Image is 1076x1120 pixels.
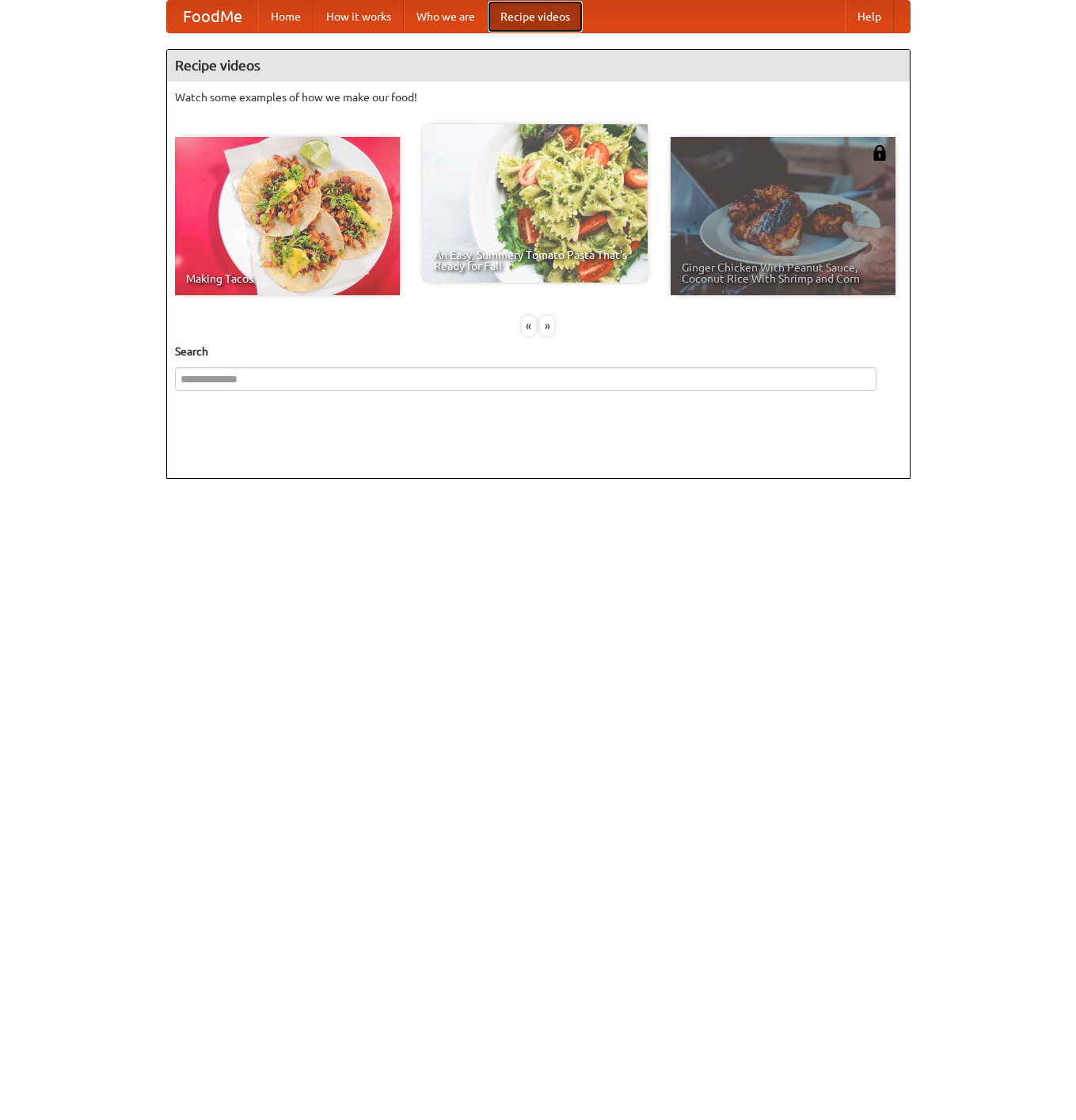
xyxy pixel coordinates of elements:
a: An Easy, Summery Tomato Pasta That's Ready for Fall [423,124,648,283]
a: Recipe videos [488,1,583,32]
img: 483408.png [872,145,888,161]
h4: Recipe videos [167,50,910,82]
a: Help [845,1,894,32]
a: FoodMe [167,1,258,32]
h5: Search [175,344,902,359]
a: Who we are [404,1,488,32]
span: An Easy, Summery Tomato Pasta That's Ready for Fall [434,249,637,271]
a: Making Tacos [175,137,400,295]
span: Making Tacos [186,273,389,284]
a: How it works [314,1,404,32]
div: » [540,316,554,336]
a: Home [258,1,314,32]
p: Watch some examples of how we make our food! [175,89,902,105]
div: « [522,316,536,336]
